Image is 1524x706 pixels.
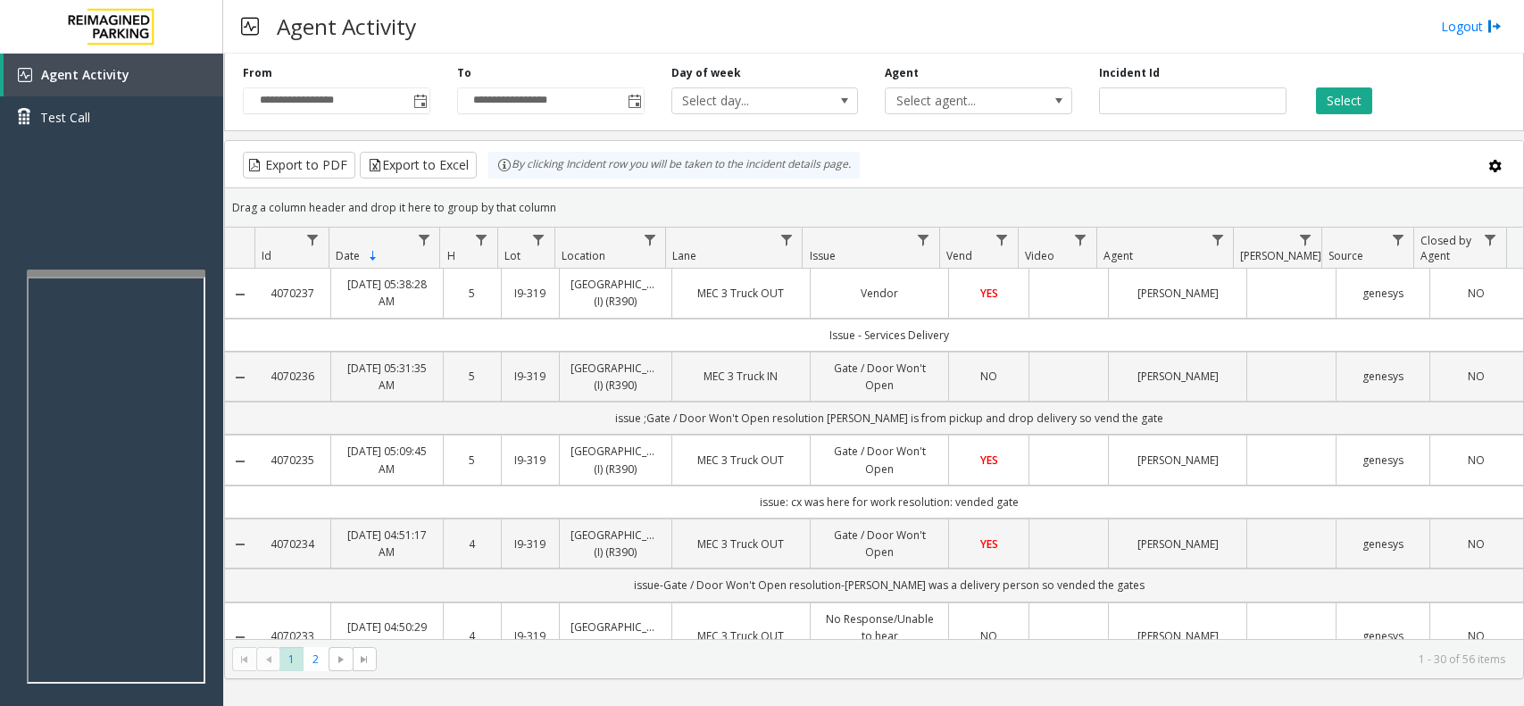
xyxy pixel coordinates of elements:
span: Issue [810,248,836,263]
span: Toggle popup [624,88,644,113]
button: Export to PDF [243,152,355,179]
h3: Agent Activity [268,4,425,48]
a: Issue Filter Menu [912,228,936,252]
a: [DATE] 05:38:28 AM [342,276,432,310]
a: MEC 3 Truck IN [683,368,799,385]
a: [GEOGRAPHIC_DATA] (I) (R390) [570,360,661,394]
span: NO [980,369,997,384]
a: [GEOGRAPHIC_DATA] (I) (R390) [570,619,661,652]
span: NO [1468,628,1485,644]
a: NO [1441,536,1512,552]
a: [PERSON_NAME] [1120,368,1236,385]
a: [GEOGRAPHIC_DATA] (I) (R390) [570,276,661,310]
a: MEC 3 Truck OUT [683,536,799,552]
span: Agent [1103,248,1133,263]
td: issue ;Gate / Door Won't Open resolution [PERSON_NAME] is from pickup and drop delivery so vend t... [255,402,1523,435]
kendo-pager-info: 1 - 30 of 56 items [387,652,1505,667]
div: Data table [225,228,1523,639]
span: NO [1468,286,1485,301]
td: issue-Gate / Door Won't Open resolution-[PERSON_NAME] was a delivery person so vended the gates [255,569,1523,602]
span: Vend [946,248,972,263]
a: I9-319 [512,536,548,552]
a: Closed by Agent Filter Menu [1478,228,1503,252]
span: NO [1468,369,1485,384]
a: Location Filter Menu [637,228,662,252]
a: [DATE] 05:09:45 AM [342,443,432,477]
a: 4070233 [266,627,320,644]
a: 4070235 [266,452,320,469]
a: I9-319 [512,452,548,469]
a: genesys [1347,452,1419,469]
a: 4 [454,627,490,644]
a: Logout [1441,17,1502,36]
a: [PERSON_NAME] [1120,627,1236,644]
a: Vend Filter Menu [990,228,1014,252]
a: H Filter Menu [469,228,493,252]
span: Video [1025,248,1054,263]
a: No Response/Unable to hear [PERSON_NAME] [821,610,937,662]
span: Select agent... [886,88,1034,113]
a: 4070236 [266,368,320,385]
a: [DATE] 05:31:35 AM [342,360,432,394]
a: Parker Filter Menu [1294,228,1318,252]
span: Id [262,248,271,263]
a: [PERSON_NAME] [1120,452,1236,469]
a: YES [960,536,1017,552]
a: NO [960,627,1017,644]
a: [GEOGRAPHIC_DATA] (I) (R390) [570,527,661,561]
span: Source [1328,248,1363,263]
label: Incident Id [1099,65,1160,81]
td: Issue - Services Delivery [255,319,1523,352]
span: Page 2 [304,647,328,671]
a: Collapse Details [225,537,255,552]
a: NO [960,368,1017,385]
a: Vendor [821,285,937,302]
span: Test Call [40,108,90,127]
img: 'icon' [18,68,32,82]
a: Collapse Details [225,630,255,644]
a: [DATE] 04:51:17 AM [342,527,432,561]
span: NO [1468,453,1485,468]
a: [PERSON_NAME] [1120,536,1236,552]
span: Sortable [366,249,380,263]
a: Gate / Door Won't Open [821,527,937,561]
div: By clicking Incident row you will be taken to the incident details page. [488,152,860,179]
td: issue: cx was here for work resolution: vended gate [255,486,1523,519]
img: infoIcon.svg [497,158,512,172]
a: [DATE] 04:50:29 AM [342,619,432,652]
button: Export to Excel [360,152,477,179]
a: Date Filter Menu [412,228,436,252]
a: MEC 3 Truck OUT [683,285,799,302]
a: NO [1441,285,1512,302]
a: NO [1441,368,1512,385]
span: H [447,248,455,263]
a: Source Filter Menu [1386,228,1410,252]
span: Lane [672,248,696,263]
a: MEC 3 Truck OUT [683,452,799,469]
span: Date [336,248,360,263]
span: Go to the next page [329,647,353,672]
a: [GEOGRAPHIC_DATA] (I) (R390) [570,443,661,477]
a: genesys [1347,368,1419,385]
span: NO [980,628,997,644]
span: Lot [504,248,520,263]
a: Video Filter Menu [1069,228,1093,252]
span: YES [980,286,998,301]
a: I9-319 [512,285,548,302]
span: Location [562,248,605,263]
span: YES [980,453,998,468]
label: To [457,65,471,81]
a: YES [960,285,1017,302]
label: Day of week [671,65,741,81]
a: Collapse Details [225,287,255,302]
span: Page 1 [279,647,304,671]
span: NO [1468,536,1485,552]
a: Collapse Details [225,370,255,385]
span: Go to the next page [334,652,348,667]
a: NO [1441,452,1512,469]
span: Go to the last page [353,647,377,672]
a: Gate / Door Won't Open [821,360,937,394]
a: Collapse Details [225,454,255,469]
a: genesys [1347,536,1419,552]
a: Agent Activity [4,54,223,96]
